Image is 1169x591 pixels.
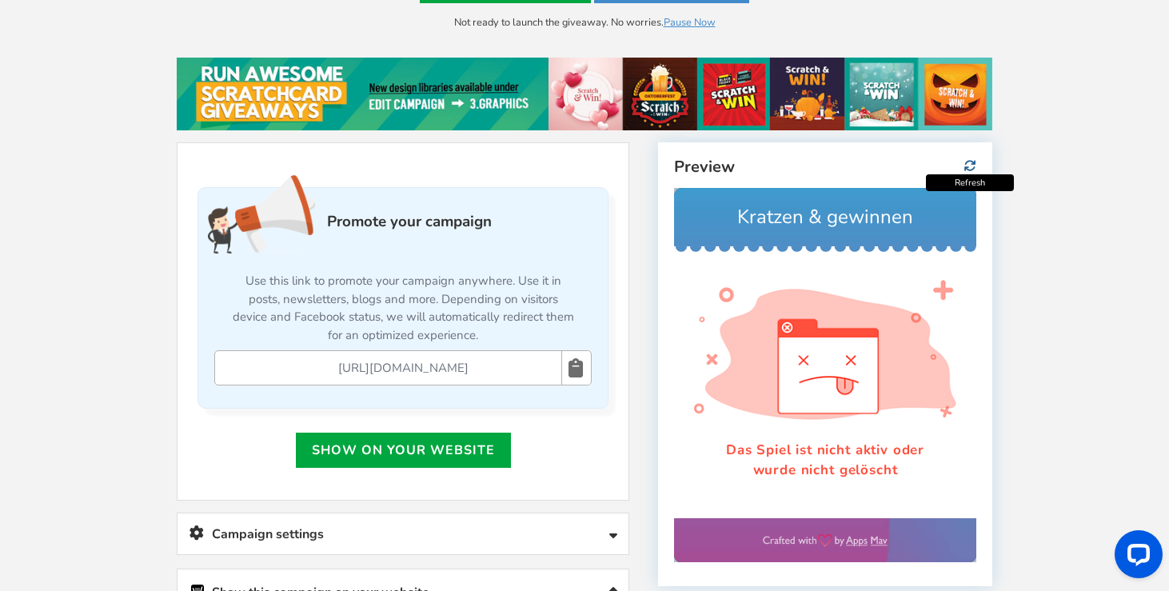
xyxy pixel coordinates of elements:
a: Campaign settings [178,513,628,554]
a: Show on your website [296,433,511,468]
h4: Preview [674,158,976,176]
div: Refresh [926,174,1014,191]
small: Not ready to launch the giveaway. No worries. [454,15,716,30]
a: Pause Now [664,15,716,30]
h4: Kratzen & gewinnen [10,8,292,50]
iframe: LiveChat chat widget [1102,524,1169,591]
p: Use this link to promote your campaign anywhere. Use it in posts, newsletters, blogs and more. De... [214,262,592,350]
img: festival-poster-2020.jpg [177,58,992,131]
img: 404 Error [20,92,282,232]
h4: Promote your campaign [214,174,592,262]
h3: Das Spiel ist nicht aktiv oder wurde nicht gelöscht [20,252,282,293]
img: appsmav-footer-credit.png [89,346,214,359]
